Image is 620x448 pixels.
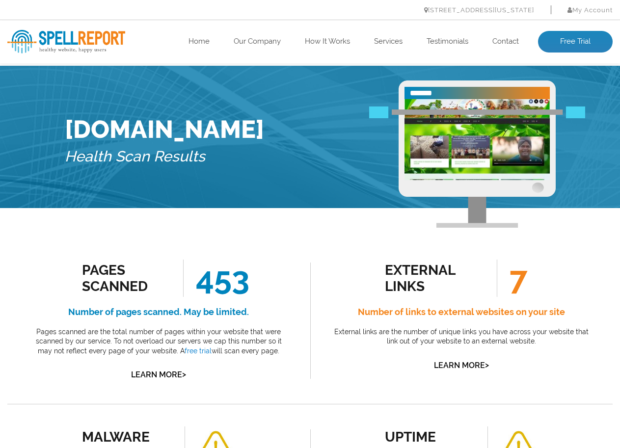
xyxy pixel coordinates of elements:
img: Free Webiste Analysis [369,120,585,132]
h5: Health Scan Results [65,144,264,170]
img: Free Webiste Analysis [399,80,556,228]
div: external links [385,262,474,294]
span: > [182,368,186,381]
div: Pages Scanned [82,262,171,294]
a: Learn More> [434,361,489,370]
a: Learn More> [131,370,186,379]
h1: [DOMAIN_NAME] [65,115,264,144]
span: 7 [497,260,527,297]
span: 453 [183,260,249,297]
p: External links are the number of unique links you have across your website that link out of your ... [332,327,591,346]
h4: Number of links to external websites on your site [332,304,591,320]
h4: Number of pages scanned. May be limited. [29,304,288,320]
a: free trial [185,347,212,355]
span: > [485,358,489,372]
p: Pages scanned are the total number of pages within your website that were scanned by our service.... [29,327,288,356]
img: Free Website Analysis [404,99,550,180]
